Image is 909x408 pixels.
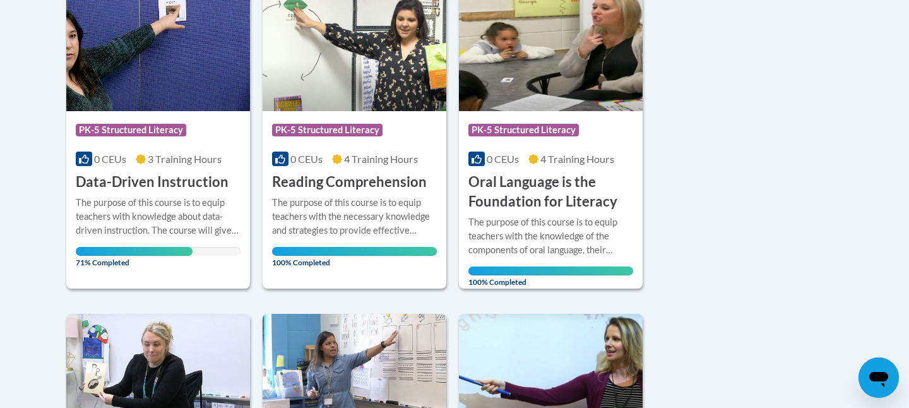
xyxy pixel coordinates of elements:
[272,247,437,256] div: Your progress
[468,267,633,287] span: 100% Completed
[76,247,193,256] div: Your progress
[94,153,126,165] span: 0 CEUs
[76,247,193,267] span: 71% Completed
[858,357,899,398] iframe: Button to launch messaging window
[468,267,633,275] div: Your progress
[272,196,437,237] div: The purpose of this course is to equip teachers with the necessary knowledge and strategies to pr...
[468,172,633,212] h3: Oral Language is the Foundation for Literacy
[272,247,437,267] span: 100% Completed
[540,153,614,165] span: 4 Training Hours
[487,153,519,165] span: 0 CEUs
[76,196,241,237] div: The purpose of this course is to equip teachers with knowledge about data-driven instruction. The...
[272,124,383,136] span: PK-5 Structured Literacy
[290,153,323,165] span: 0 CEUs
[272,172,427,192] h3: Reading Comprehension
[76,124,186,136] span: PK-5 Structured Literacy
[468,124,579,136] span: PK-5 Structured Literacy
[148,153,222,165] span: 3 Training Hours
[468,215,633,257] div: The purpose of this course is to equip teachers with the knowledge of the components of oral lang...
[76,172,229,192] h3: Data-Driven Instruction
[344,153,418,165] span: 4 Training Hours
